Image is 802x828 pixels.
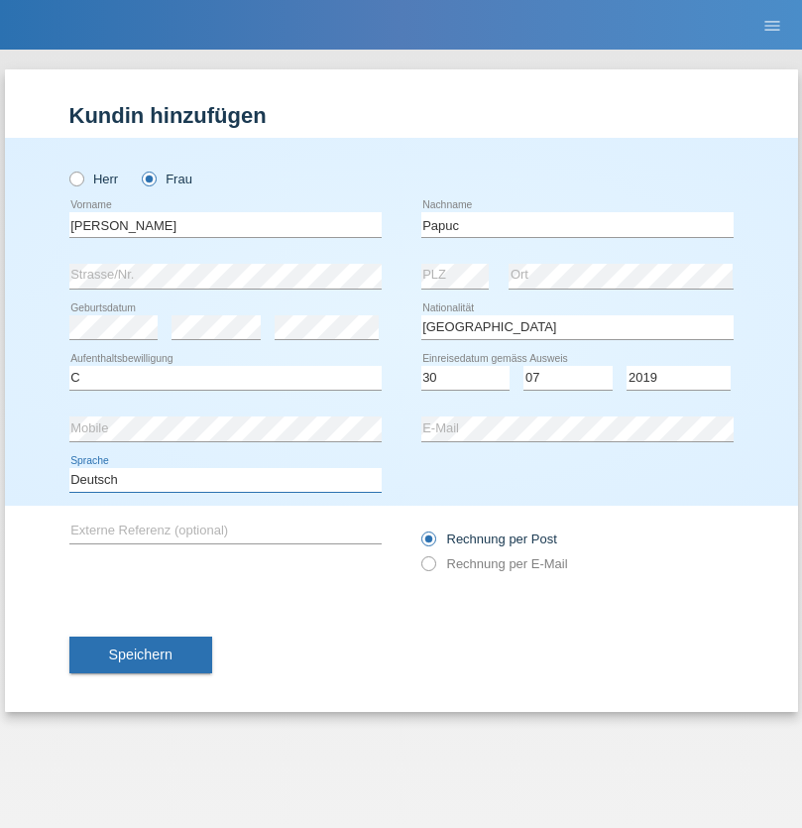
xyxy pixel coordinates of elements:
span: Speichern [109,647,172,662]
input: Herr [69,172,82,184]
button: Speichern [69,637,212,674]
a: menu [752,19,792,31]
label: Rechnung per Post [421,532,557,546]
label: Rechnung per E-Mail [421,556,568,571]
input: Frau [142,172,155,184]
input: Rechnung per E-Mail [421,556,434,581]
label: Frau [142,172,192,186]
i: menu [762,16,782,36]
label: Herr [69,172,119,186]
input: Rechnung per Post [421,532,434,556]
h1: Kundin hinzufügen [69,103,734,128]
